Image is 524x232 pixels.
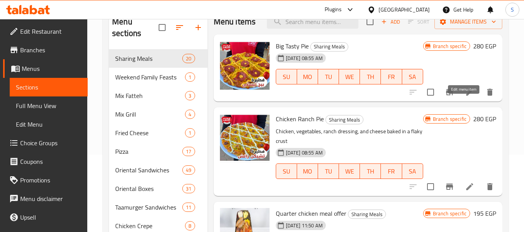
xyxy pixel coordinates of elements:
[381,163,402,179] button: FR
[182,184,195,193] div: items
[109,198,207,217] div: Taamurger Sandwiches11
[185,111,194,118] span: 4
[189,18,208,37] button: Add section
[378,16,403,28] button: Add
[3,189,88,208] a: Menu disclaimer
[3,171,88,189] a: Promotions
[430,115,470,123] span: Branch specific
[16,120,81,129] span: Edit Menu
[321,71,336,82] span: TU
[402,69,423,84] button: SA
[185,92,194,100] span: 3
[115,110,185,119] div: Mix Grill
[115,54,182,63] span: Sharing Meals
[300,71,315,82] span: MO
[321,166,336,177] span: TU
[115,165,182,175] span: Oriental Sandwiches
[182,54,195,63] div: items
[185,221,195,230] div: items
[434,15,502,29] button: Manage items
[325,115,363,124] div: Sharing Meals
[3,134,88,152] a: Choice Groups
[183,148,194,155] span: 17
[183,204,194,211] span: 11
[183,55,194,62] span: 20
[342,71,357,82] span: WE
[297,163,318,179] button: MO
[378,16,403,28] span: Add item
[318,69,339,84] button: TU
[185,110,195,119] div: items
[318,163,339,179] button: TU
[170,18,189,37] span: Sort sections
[182,147,195,156] div: items
[363,71,378,82] span: TH
[402,163,423,179] button: SA
[109,142,207,161] div: Pizza17
[115,221,185,230] span: Chicken Crepe
[339,69,360,84] button: WE
[440,177,459,196] button: Branch-specific-item
[422,179,439,195] span: Select to update
[22,64,81,73] span: Menus
[481,83,499,101] button: delete
[115,184,182,193] div: Oriental Boxes
[214,16,256,27] h2: Menu items
[430,43,470,50] span: Branch specific
[220,41,270,90] img: Big Tasty Pie
[109,49,207,68] div: Sharing Meals20
[185,91,195,100] div: items
[441,17,496,27] span: Manage items
[283,55,326,62] span: [DATE] 08:55 AM
[183,185,194,192] span: 31
[10,78,88,96] a: Sections
[20,175,81,185] span: Promotions
[440,83,459,101] button: Branch-specific-item
[20,138,81,148] span: Choice Groups
[465,182,474,191] a: Edit menu item
[115,128,185,137] span: Fried Cheese
[16,101,81,110] span: Full Menu View
[283,222,326,229] span: [DATE] 11:50 AM
[16,82,81,92] span: Sections
[185,74,194,81] span: 1
[363,166,378,177] span: TH
[109,124,207,142] div: Fried Cheese1
[109,86,207,105] div: Mix Fatteh3
[381,69,402,84] button: FR
[297,69,318,84] button: MO
[3,41,88,59] a: Branches
[276,69,297,84] button: SU
[473,208,496,219] h6: 195 EGP
[267,15,358,29] input: search
[422,84,439,100] span: Select to update
[481,177,499,196] button: delete
[276,163,297,179] button: SU
[10,96,88,115] a: Full Menu View
[348,210,386,219] span: Sharing Meals
[362,14,378,30] span: Select section
[112,16,158,39] h2: Menu sections
[473,113,496,124] h6: 280 EGP
[154,19,170,36] span: Select all sections
[379,5,430,14] div: [GEOGRAPHIC_DATA]
[20,213,81,222] span: Upsell
[109,161,207,179] div: Oriental Sandwiches49
[276,208,346,219] span: Quarter chicken meal offer
[405,166,420,177] span: SA
[220,113,270,163] img: Chicken Ranch Pie
[348,210,386,219] div: Sharing Meals
[115,147,182,156] span: Pizza
[360,163,381,179] button: TH
[3,208,88,227] a: Upsell
[403,16,434,28] span: Select section first
[115,203,182,212] span: Taamurger Sandwiches
[276,127,423,146] p: Chicken, vegetables, ranch dressing, and cheese baked in a flaky crust
[276,40,309,52] span: Big Tasty Pie
[300,166,315,177] span: MO
[283,149,326,156] span: [DATE] 08:55 AM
